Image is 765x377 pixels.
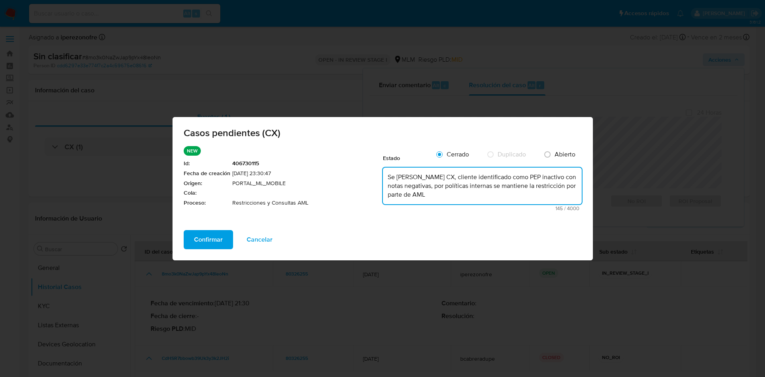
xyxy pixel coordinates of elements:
button: Confirmar [184,230,233,249]
span: Abierto [555,149,575,158]
p: NEW [184,146,201,156]
span: Proceso : [184,199,230,207]
span: PORTAL_ML_MOBILE [232,179,383,187]
span: Cerrado [447,149,469,158]
span: Fecha de creación [184,170,230,178]
span: Máximo 4000 caracteres [385,206,579,211]
span: Restricciones y Consultas AML [232,199,383,207]
div: Estado [383,146,431,166]
span: Cancelar [247,231,273,248]
span: Origen : [184,179,230,187]
textarea: Se [PERSON_NAME] CX, cliente identificado como PEP inactivo con notas negativas, por políticas in... [383,168,582,204]
span: Confirmar [194,231,223,248]
span: Id : [184,160,230,168]
span: Casos pendientes (CX) [184,128,582,138]
span: 406730115 [232,160,383,168]
button: Cancelar [236,230,283,249]
span: Cola : [184,189,230,197]
span: [DATE] 23:30:47 [232,170,383,178]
